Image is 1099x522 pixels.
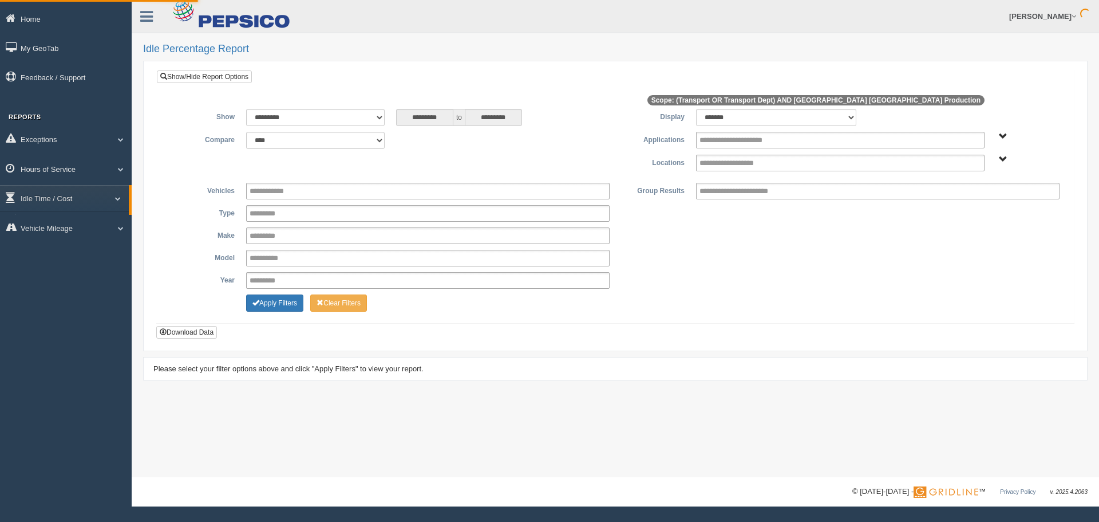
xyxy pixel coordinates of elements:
[647,95,985,105] span: Scope: (Transport OR Transport Dept) AND [GEOGRAPHIC_DATA] [GEOGRAPHIC_DATA] Production
[157,70,252,83] a: Show/Hide Report Options
[165,183,240,197] label: Vehicles
[615,109,690,123] label: Display
[453,109,465,126] span: to
[1050,489,1088,495] span: v. 2025.4.2063
[914,486,978,498] img: Gridline
[143,44,1088,55] h2: Idle Percentage Report
[310,295,367,312] button: Change Filter Options
[156,326,217,339] button: Download Data
[165,250,240,264] label: Model
[165,132,240,146] label: Compare
[1000,489,1035,495] a: Privacy Policy
[615,132,690,146] label: Applications
[165,227,240,241] label: Make
[615,155,690,168] label: Locations
[165,272,240,286] label: Year
[165,205,240,219] label: Type
[153,364,424,373] span: Please select your filter options above and click "Apply Filters" to view your report.
[165,109,240,123] label: Show
[615,183,690,197] label: Group Results
[246,295,303,312] button: Change Filter Options
[852,486,1088,498] div: © [DATE]-[DATE] - ™
[21,214,129,235] a: Idle Cost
